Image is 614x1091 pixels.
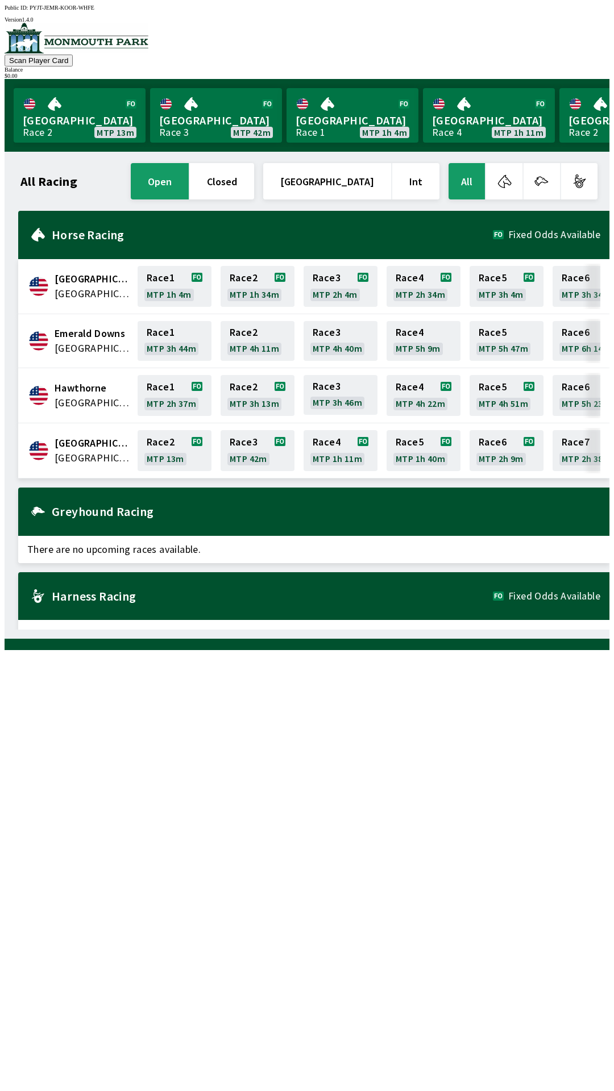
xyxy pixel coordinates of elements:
[479,290,524,299] span: MTP 3h 4m
[30,5,94,11] span: PYJT-JEMR-KOOR-WHFE
[14,88,146,143] a: [GEOGRAPHIC_DATA]Race 2MTP 13m
[470,430,544,471] a: Race6MTP 2h 9m
[147,273,175,282] span: Race 1
[562,328,590,337] span: Race 6
[5,66,609,73] div: Balance
[230,273,258,282] span: Race 2
[479,438,507,447] span: Race 6
[18,620,609,647] span: There are no upcoming races available.
[432,113,546,128] span: [GEOGRAPHIC_DATA]
[5,16,609,23] div: Version 1.4.0
[5,73,609,79] div: $ 0.00
[396,438,424,447] span: Race 5
[479,399,528,408] span: MTP 4h 51m
[5,5,609,11] div: Public ID:
[23,128,52,137] div: Race 2
[138,430,211,471] a: Race2MTP 13m
[562,290,611,299] span: MTP 3h 34m
[449,163,485,199] button: All
[159,113,273,128] span: [GEOGRAPHIC_DATA]
[562,399,611,408] span: MTP 5h 23m
[23,113,136,128] span: [GEOGRAPHIC_DATA]
[159,128,189,137] div: Race 3
[230,399,279,408] span: MTP 3h 13m
[147,290,192,299] span: MTP 1h 4m
[52,230,493,239] h2: Horse Racing
[396,399,445,408] span: MTP 4h 22m
[387,266,460,307] a: Race4MTP 2h 34m
[20,177,77,186] h1: All Racing
[396,454,445,463] span: MTP 1h 40m
[304,321,377,361] a: Race3MTP 4h 40m
[396,344,441,353] span: MTP 5h 9m
[470,375,544,416] a: Race5MTP 4h 51m
[479,328,507,337] span: Race 5
[221,430,294,471] a: Race3MTP 42m
[479,382,507,392] span: Race 5
[432,128,462,137] div: Race 4
[147,399,196,408] span: MTP 2h 37m
[387,375,460,416] a: Race4MTP 4h 22m
[52,507,600,516] h2: Greyhound Racing
[313,273,341,282] span: Race 3
[55,326,131,341] span: Emerald Downs
[392,163,439,199] button: Int
[230,328,258,337] span: Race 2
[97,128,134,137] span: MTP 13m
[5,23,148,53] img: venue logo
[138,266,211,307] a: Race1MTP 1h 4m
[263,163,391,199] button: [GEOGRAPHIC_DATA]
[147,454,184,463] span: MTP 13m
[5,55,73,66] button: Scan Player Card
[362,128,407,137] span: MTP 1h 4m
[423,88,555,143] a: [GEOGRAPHIC_DATA]Race 4MTP 1h 11m
[313,344,362,353] span: MTP 4h 40m
[396,290,445,299] span: MTP 2h 34m
[387,321,460,361] a: Race4MTP 5h 9m
[55,395,131,410] span: United States
[221,266,294,307] a: Race2MTP 1h 34m
[479,454,524,463] span: MTP 2h 9m
[562,382,590,392] span: Race 6
[313,382,341,391] span: Race 3
[304,430,377,471] a: Race4MTP 1h 11m
[479,273,507,282] span: Race 5
[55,272,131,286] span: Canterbury Park
[230,290,279,299] span: MTP 1h 34m
[55,451,131,465] span: United States
[52,592,493,601] h2: Harness Racing
[562,273,590,282] span: Race 6
[562,438,590,447] span: Race 7
[562,454,611,463] span: MTP 2h 38m
[55,341,131,356] span: United States
[233,128,271,137] span: MTP 42m
[494,128,544,137] span: MTP 1h 11m
[221,321,294,361] a: Race2MTP 4h 11m
[138,321,211,361] a: Race1MTP 3h 44m
[470,321,544,361] a: Race5MTP 5h 47m
[508,592,600,601] span: Fixed Odds Available
[150,88,282,143] a: [GEOGRAPHIC_DATA]Race 3MTP 42m
[147,382,175,392] span: Race 1
[138,375,211,416] a: Race1MTP 2h 37m
[131,163,189,199] button: open
[18,536,609,563] span: There are no upcoming races available.
[55,286,131,301] span: United States
[296,128,325,137] div: Race 1
[147,344,196,353] span: MTP 3h 44m
[313,290,358,299] span: MTP 2h 4m
[396,273,424,282] span: Race 4
[313,454,362,463] span: MTP 1h 11m
[569,128,598,137] div: Race 2
[387,430,460,471] a: Race5MTP 1h 40m
[562,344,611,353] span: MTP 6h 14m
[479,344,528,353] span: MTP 5h 47m
[230,438,258,447] span: Race 3
[313,328,341,337] span: Race 3
[221,375,294,416] a: Race2MTP 3h 13m
[296,113,409,128] span: [GEOGRAPHIC_DATA]
[508,230,600,239] span: Fixed Odds Available
[230,454,267,463] span: MTP 42m
[313,398,362,407] span: MTP 3h 46m
[470,266,544,307] a: Race5MTP 3h 4m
